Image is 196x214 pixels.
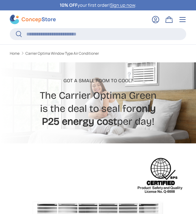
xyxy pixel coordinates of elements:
[16,89,180,128] h2: The Carrier Optima Green is the deal to seal for per day!
[10,52,20,55] a: Home
[10,51,186,56] nav: Breadcrumbs
[25,52,99,55] a: Carrier Optima Window Type Air Conditioner
[16,77,180,84] p: Got a small room to cool?
[10,15,56,24] img: ConcepStore
[60,2,77,8] strong: 10% OFF
[110,2,135,8] a: Sign up now
[60,2,136,9] p: your first order! .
